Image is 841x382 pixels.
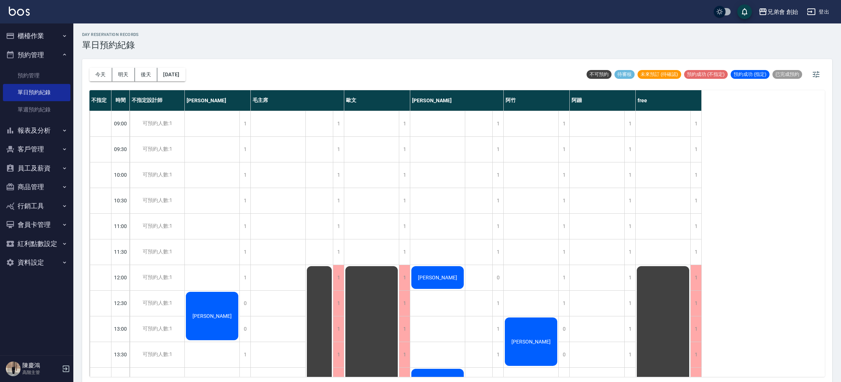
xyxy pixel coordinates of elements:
[558,111,569,136] div: 1
[492,291,503,316] div: 1
[111,213,130,239] div: 11:00
[191,313,233,319] span: [PERSON_NAME]
[624,291,635,316] div: 1
[333,265,344,290] div: 1
[185,90,251,111] div: [PERSON_NAME]
[130,239,184,265] div: 可預約人數:1
[111,239,130,265] div: 11:30
[239,214,250,239] div: 1
[111,90,130,111] div: 時間
[399,214,410,239] div: 1
[624,316,635,342] div: 1
[239,342,250,367] div: 1
[333,188,344,213] div: 1
[3,67,70,84] a: 預約管理
[690,188,701,213] div: 1
[804,5,832,19] button: 登出
[239,162,250,188] div: 1
[130,90,185,111] div: 不指定設計師
[130,265,184,290] div: 可預約人數:1
[690,111,701,136] div: 1
[239,291,250,316] div: 0
[3,140,70,159] button: 客戶管理
[3,215,70,234] button: 會員卡管理
[558,162,569,188] div: 1
[3,101,70,118] a: 單週預約紀錄
[638,71,681,78] span: 未來預訂 (待確認)
[130,162,184,188] div: 可預約人數:1
[690,265,701,290] div: 1
[690,162,701,188] div: 1
[82,40,139,50] h3: 單日預約紀錄
[130,316,184,342] div: 可預約人數:1
[251,90,344,111] div: 毛主席
[624,137,635,162] div: 1
[82,32,139,37] h2: day Reservation records
[333,342,344,367] div: 1
[558,291,569,316] div: 1
[130,342,184,367] div: 可預約人數:1
[690,342,701,367] div: 1
[3,121,70,140] button: 報表及分析
[767,7,798,16] div: 兄弟會 創始
[624,188,635,213] div: 1
[130,188,184,213] div: 可預約人數:1
[614,71,635,78] span: 待審核
[399,316,410,342] div: 1
[570,90,636,111] div: 阿蹦
[587,71,612,78] span: 不可預約
[6,361,21,376] img: Person
[558,342,569,367] div: 0
[399,265,410,290] div: 1
[333,214,344,239] div: 1
[731,71,770,78] span: 預約成功 (指定)
[492,162,503,188] div: 1
[737,4,752,19] button: save
[492,188,503,213] div: 1
[756,4,801,19] button: 兄弟會 創始
[492,111,503,136] div: 1
[690,214,701,239] div: 1
[111,111,130,136] div: 09:00
[130,137,184,162] div: 可預約人數:1
[558,137,569,162] div: 1
[3,26,70,45] button: 櫃檯作業
[399,239,410,265] div: 1
[333,137,344,162] div: 1
[239,265,250,290] div: 1
[690,239,701,265] div: 1
[492,265,503,290] div: 0
[690,291,701,316] div: 1
[3,159,70,178] button: 員工及薪資
[3,196,70,216] button: 行銷工具
[690,316,701,342] div: 1
[333,291,344,316] div: 1
[111,188,130,213] div: 10:30
[344,90,410,111] div: 歐文
[492,214,503,239] div: 1
[3,45,70,65] button: 預約管理
[239,111,250,136] div: 1
[111,136,130,162] div: 09:30
[130,111,184,136] div: 可預約人數:1
[636,90,702,111] div: free
[772,71,802,78] span: 已完成預約
[624,342,635,367] div: 1
[22,369,60,376] p: 高階主管
[111,265,130,290] div: 12:00
[399,291,410,316] div: 1
[492,137,503,162] div: 1
[399,342,410,367] div: 1
[624,111,635,136] div: 1
[111,290,130,316] div: 12:30
[399,137,410,162] div: 1
[3,177,70,196] button: 商品管理
[333,162,344,188] div: 1
[239,239,250,265] div: 1
[239,316,250,342] div: 0
[333,316,344,342] div: 1
[510,339,552,345] span: [PERSON_NAME]
[135,68,158,81] button: 後天
[399,162,410,188] div: 1
[558,214,569,239] div: 1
